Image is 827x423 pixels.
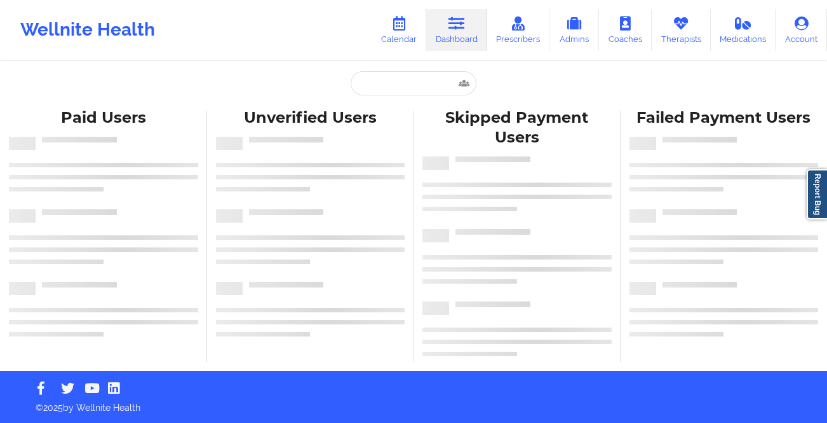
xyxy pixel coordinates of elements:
a: Medications [711,9,776,51]
div: Skipped Payment Users [422,108,612,148]
a: Admins [549,9,599,51]
a: Account [776,9,827,51]
a: Coaches [599,9,652,51]
a: Prescribers [487,9,550,51]
p: © 2025 by Wellnite Health [27,392,800,414]
div: Unverified Users [216,108,405,128]
a: Therapists [652,9,711,51]
div: Paid Users [9,108,198,128]
a: Calendar [372,9,426,51]
a: Report Bug [807,169,827,219]
div: Failed Payment Users [629,108,819,128]
a: Dashboard [426,9,487,51]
